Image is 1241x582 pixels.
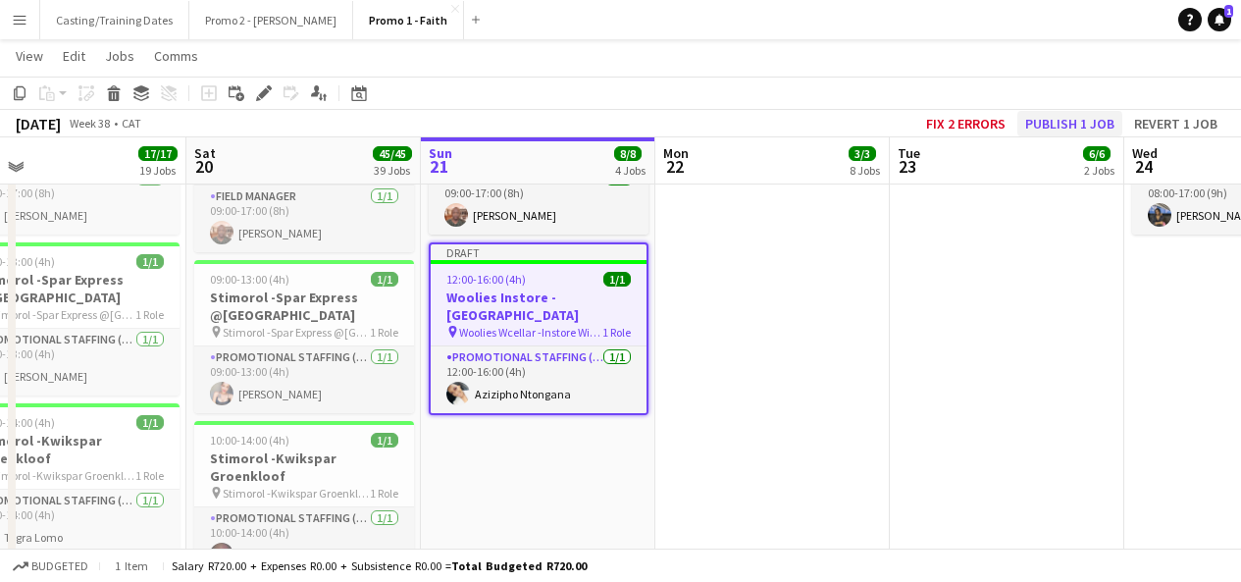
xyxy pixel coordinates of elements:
span: 21 [426,155,452,178]
span: Sun [429,144,452,162]
span: 23 [895,155,920,178]
button: Publish 1 job [1017,111,1122,136]
span: 45/45 [373,146,412,161]
span: 10:00-14:00 (4h) [210,433,289,448]
span: 17/17 [138,146,178,161]
span: Stimorol -Kwikspar Groenkloof [223,486,370,501]
div: 2 Jobs [1084,163,1114,178]
div: 8 Jobs [850,163,880,178]
div: 4 Jobs [615,163,646,178]
app-job-card: 09:00-17:00 (8h)1/1Stimorol -GP Stimorol -GP1 RoleField Manager1/109:00-17:00 (8h)[PERSON_NAME] [194,117,414,252]
span: 1 Role [370,325,398,340]
button: Fix 2 errors [918,111,1013,136]
app-card-role: Promotional Staffing (Brand Ambassadors)1/109:00-13:00 (4h)[PERSON_NAME] [194,346,414,413]
button: Promo 1 - Faith [353,1,464,39]
div: Draft [431,244,646,260]
span: 1 Role [135,307,164,322]
span: Mon [663,144,689,162]
app-card-role: Promotional Staffing (Brand Ambassadors)1/112:00-16:00 (4h)Azizipho Ntongana [431,346,646,413]
span: 24 [1129,155,1158,178]
span: 1 Role [602,325,631,340]
span: Edit [63,47,85,65]
div: Salary R720.00 + Expenses R0.00 + Subsistence R0.00 = [172,558,587,573]
app-job-card: Draft12:00-16:00 (4h)1/1Woolies Instore - [GEOGRAPHIC_DATA] Woolies Wcellar -Instore Wine Tasting... [429,242,648,415]
div: 19 Jobs [139,163,177,178]
span: 1 item [108,558,155,573]
h3: Stimorol -Spar Express @[GEOGRAPHIC_DATA] [194,289,414,324]
div: 39 Jobs [374,163,411,178]
button: Revert 1 job [1126,111,1225,136]
span: 12:00-16:00 (4h) [446,272,526,287]
span: 1/1 [136,415,164,430]
a: Jobs [97,43,142,69]
span: 6/6 [1083,146,1111,161]
span: Stimorol -Spar Express @[GEOGRAPHIC_DATA] [223,325,370,340]
button: Promo 2 - [PERSON_NAME] [189,1,353,39]
h3: Stimorol -Kwikspar Groenkloof [194,450,414,485]
span: 3/3 [849,146,876,161]
span: Total Budgeted R720.00 [451,558,587,573]
span: 09:00-13:00 (4h) [210,272,289,287]
button: Budgeted [10,556,91,577]
div: CAT [122,116,141,131]
button: Casting/Training Dates [40,1,189,39]
span: 1/1 [603,272,631,287]
a: Edit [55,43,93,69]
h3: Woolies Instore - [GEOGRAPHIC_DATA] [431,289,646,324]
span: Sat [194,144,216,162]
a: 1 [1208,8,1231,31]
a: View [8,43,51,69]
div: [DATE] [16,114,61,133]
span: Jobs [105,47,134,65]
app-card-role: Promotional Staffing (Brand Ambassadors)1/110:00-14:00 (4h)Tegra Lomo [194,507,414,574]
a: Comms [146,43,206,69]
span: Week 38 [65,116,114,131]
span: 1/1 [136,254,164,269]
span: 1 [1224,5,1233,18]
app-job-card: 09:00-13:00 (4h)1/1Stimorol -Spar Express @[GEOGRAPHIC_DATA] Stimorol -Spar Express @[GEOGRAPHIC_... [194,260,414,413]
span: 20 [191,155,216,178]
span: 8/8 [614,146,642,161]
span: Tue [898,144,920,162]
span: 1 Role [370,486,398,501]
span: 1 Role [135,468,164,483]
span: 22 [660,155,689,178]
app-card-role: Field Manager1/109:00-17:00 (8h)[PERSON_NAME] [429,168,648,235]
span: 1/1 [371,433,398,448]
span: 1/1 [371,272,398,287]
span: Budgeted [31,559,88,573]
span: Woolies Wcellar -Instore Wine Tasting Table Bay [459,325,602,340]
app-card-role: Field Manager1/109:00-17:00 (8h)[PERSON_NAME] [194,185,414,252]
span: Comms [154,47,198,65]
span: View [16,47,43,65]
span: Wed [1132,144,1158,162]
app-job-card: 10:00-14:00 (4h)1/1Stimorol -Kwikspar Groenkloof Stimorol -Kwikspar Groenkloof1 RolePromotional S... [194,421,414,574]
